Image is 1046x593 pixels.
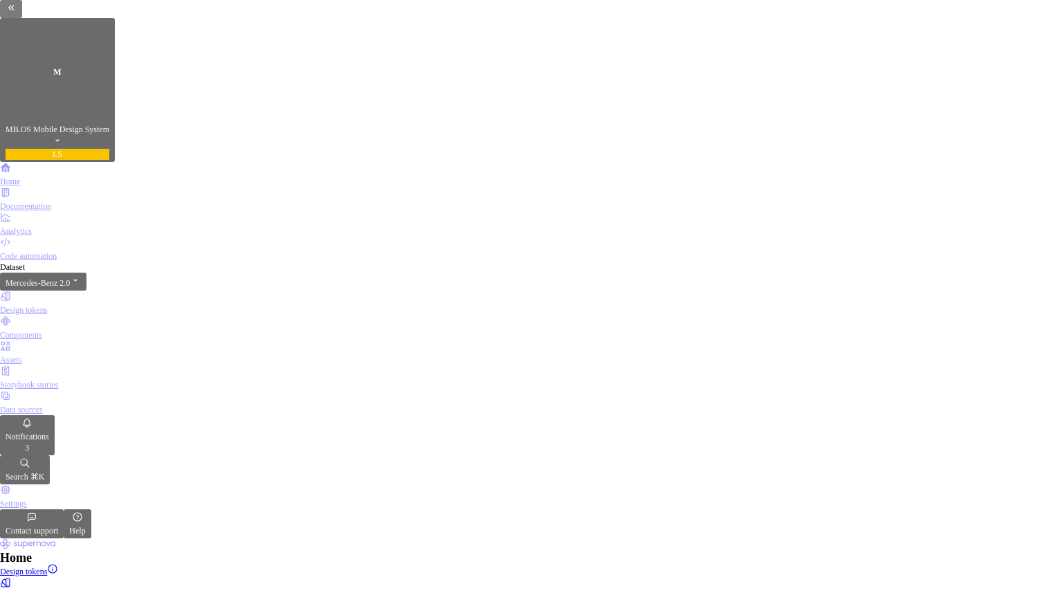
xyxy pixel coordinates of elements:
button: Help [64,509,91,538]
div: Search ⌘K [6,471,44,482]
div: Notifications [6,431,49,442]
div: Help [69,525,85,536]
span: 3 [25,443,29,453]
div: MB.OS Mobile Design System [6,124,109,135]
div: LS [6,149,109,160]
div: Contact support [6,525,58,536]
span: Mercedes-Benz 2.0 [6,278,70,288]
div: M [6,20,109,124]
